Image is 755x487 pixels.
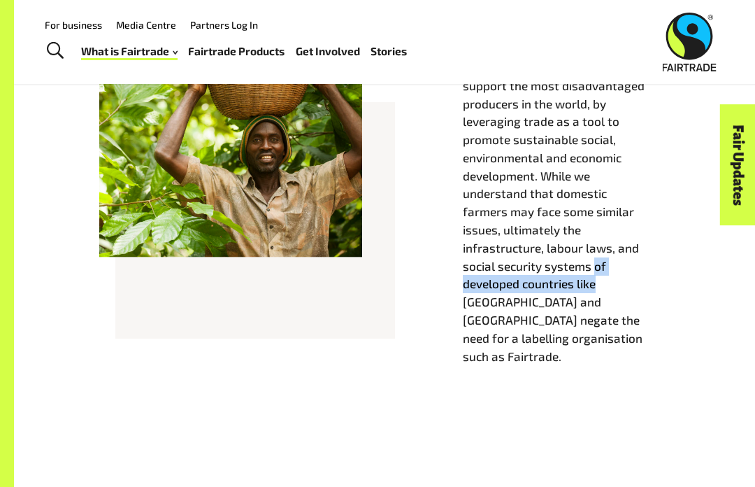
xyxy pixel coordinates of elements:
img: Fairtrade Australia New Zealand logo [662,13,716,71]
a: What is Fairtrade [81,41,178,61]
a: Get Involved [296,41,360,61]
a: Fairtrade Products [188,41,285,61]
a: Toggle Search [38,34,72,69]
a: Stories [371,41,407,61]
p: The Fairtrade Mark was established specifically to support the most disadvantaged producers in th... [463,41,670,365]
a: Partners Log In [190,19,258,31]
a: Media Centre [116,19,176,31]
a: For business [45,19,102,31]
